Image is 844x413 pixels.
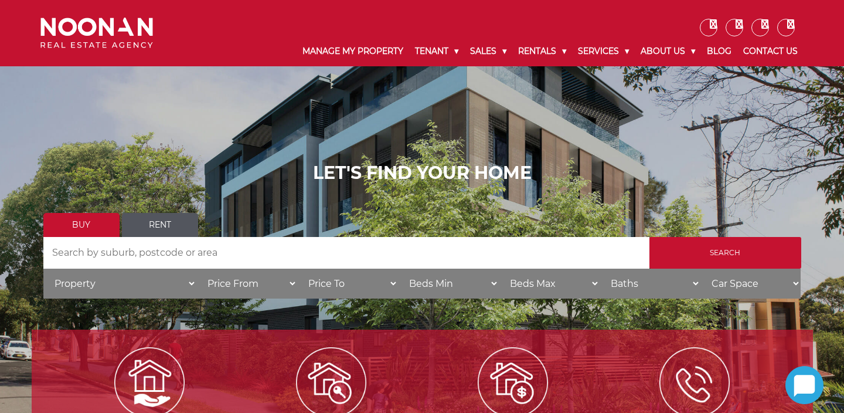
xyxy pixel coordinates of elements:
[512,36,572,66] a: Rentals
[297,36,409,66] a: Manage My Property
[40,18,153,49] img: Noonan Real Estate Agency
[635,36,701,66] a: About Us
[649,237,801,269] input: Search
[43,237,649,269] input: Search by suburb, postcode or area
[122,213,198,237] a: Rent
[43,163,801,184] h1: LET'S FIND YOUR HOME
[737,36,804,66] a: Contact Us
[701,36,737,66] a: Blog
[43,213,120,237] a: Buy
[464,36,512,66] a: Sales
[572,36,635,66] a: Services
[409,36,464,66] a: Tenant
